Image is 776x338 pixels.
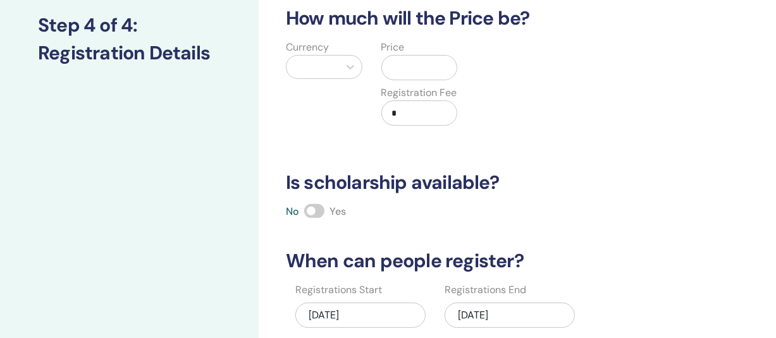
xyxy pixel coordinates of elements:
[278,171,674,194] h3: Is scholarship available?
[38,42,221,64] h3: Registration Details
[329,205,346,218] span: Yes
[381,85,457,100] label: Registration Fee
[278,250,674,272] h3: When can people register?
[278,7,674,30] h3: How much will the Price be?
[38,14,221,37] h3: Step 4 of 4 :
[381,40,405,55] label: Price
[286,205,299,218] span: No
[286,40,329,55] label: Currency
[445,282,526,298] label: Registrations End
[445,303,575,328] div: [DATE]
[295,282,382,298] label: Registrations Start
[295,303,426,328] div: [DATE]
